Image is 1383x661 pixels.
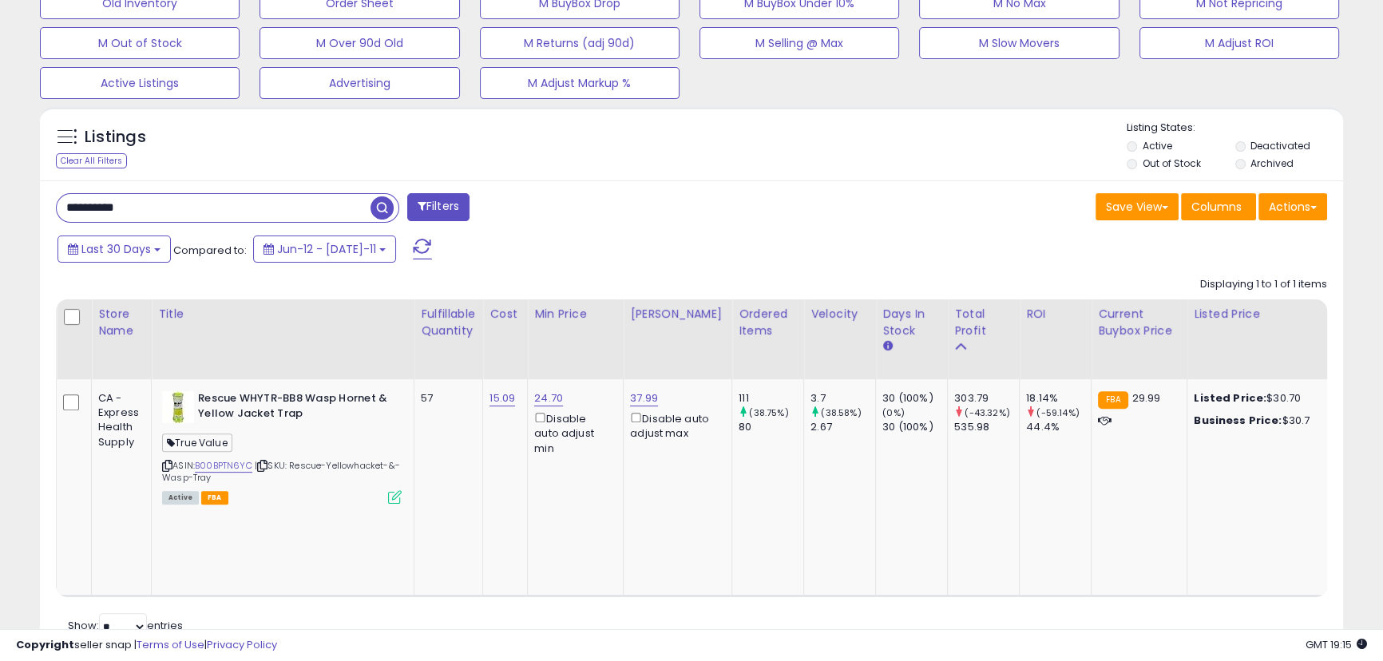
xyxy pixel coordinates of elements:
small: (-43.32%) [965,406,1009,419]
span: | SKU: Rescue-Yellowhacket-&-Wasp-Tray [162,459,400,483]
div: Days In Stock [882,306,941,339]
button: Save View [1096,193,1179,220]
button: M Out of Stock [40,27,240,59]
div: Total Profit [954,306,1012,339]
div: 80 [739,420,803,434]
div: $30.70 [1194,391,1326,406]
div: Listed Price [1194,306,1332,323]
a: B00BPTN6YC [195,459,252,473]
span: Compared to: [173,243,247,258]
div: 18.14% [1026,391,1091,406]
div: $30.7 [1194,414,1326,428]
div: Disable auto adjust max [630,410,719,441]
div: 535.98 [954,420,1019,434]
button: M Slow Movers [919,27,1119,59]
div: Cost [489,306,521,323]
button: M Returns (adj 90d) [480,27,680,59]
a: 24.70 [534,390,563,406]
div: ROI [1026,306,1084,323]
button: Columns [1181,193,1256,220]
span: 2025-08-11 19:15 GMT [1306,637,1367,652]
a: 37.99 [630,390,658,406]
button: Jun-12 - [DATE]-11 [253,236,396,263]
small: (-59.14%) [1036,406,1079,419]
button: Advertising [260,67,459,99]
span: 29.99 [1132,390,1161,406]
div: ASIN: [162,391,402,502]
button: Active Listings [40,67,240,99]
div: [PERSON_NAME] [630,306,725,323]
div: Min Price [534,306,616,323]
div: Clear All Filters [56,153,127,168]
span: True Value [162,433,232,452]
a: Privacy Policy [207,637,277,652]
div: 30 (100%) [882,391,947,406]
div: 2.67 [810,420,875,434]
div: Current Buybox Price [1098,306,1180,339]
span: Show: entries [68,618,183,633]
div: Velocity [810,306,869,323]
div: CA - Express Health Supply [98,391,139,449]
div: Ordered Items [739,306,797,339]
div: 44.4% [1026,420,1091,434]
b: Business Price: [1194,413,1282,428]
button: M Selling @ Max [699,27,899,59]
span: Last 30 Days [81,241,151,257]
span: Columns [1191,199,1242,215]
a: Terms of Use [137,637,204,652]
span: Jun-12 - [DATE]-11 [277,241,376,257]
div: Store Name [98,306,145,339]
small: (0%) [882,406,905,419]
div: 303.79 [954,391,1019,406]
h5: Listings [85,126,146,148]
button: M Over 90d Old [260,27,459,59]
label: Archived [1250,156,1294,170]
label: Out of Stock [1142,156,1200,170]
small: (38.75%) [749,406,788,419]
button: Last 30 Days [57,236,171,263]
span: FBA [201,491,228,505]
label: Active [1142,139,1171,152]
label: Deactivated [1250,139,1310,152]
div: 3.7 [810,391,875,406]
p: Listing States: [1127,121,1343,136]
span: All listings currently available for purchase on Amazon [162,491,199,505]
b: Rescue WHYTR-BB8 Wasp Hornet & Yellow Jacket Trap [198,391,392,425]
small: Days In Stock. [882,339,892,354]
button: M Adjust Markup % [480,67,680,99]
img: 41TRgcqa-UL._SL40_.jpg [162,391,194,423]
div: Disable auto adjust min [534,410,611,456]
b: Listed Price: [1194,390,1266,406]
div: Displaying 1 to 1 of 1 items [1200,277,1327,292]
small: (38.58%) [821,406,861,419]
div: Fulfillable Quantity [421,306,476,339]
small: FBA [1098,391,1127,409]
div: 57 [421,391,470,406]
button: Actions [1258,193,1327,220]
strong: Copyright [16,637,74,652]
div: 30 (100%) [882,420,947,434]
button: M Adjust ROI [1139,27,1339,59]
div: 111 [739,391,803,406]
a: 15.09 [489,390,515,406]
button: Filters [407,193,470,221]
div: seller snap | | [16,638,277,653]
div: Title [158,306,407,323]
